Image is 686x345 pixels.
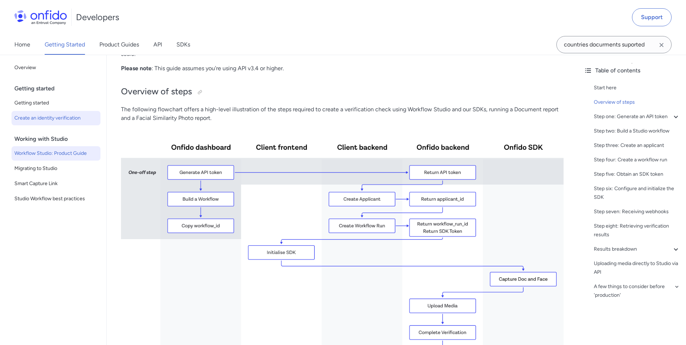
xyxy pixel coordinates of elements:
span: Overview [14,63,98,72]
a: Start here [594,84,680,92]
span: Workflow Studio: Product Guide [14,149,98,158]
p: The following flowchart offers a high-level illustration of the steps required to create a verifi... [121,105,564,122]
a: Step five: Obtain an SDK token [594,170,680,179]
a: Getting started [12,96,100,110]
img: Onfido Logo [14,10,67,24]
a: Step six: Configure and initialize the SDK [594,184,680,202]
input: Onfido search input field [556,36,672,53]
a: Smart Capture Link [12,176,100,191]
h2: Overview of steps [121,86,564,98]
a: Overview of steps [594,98,680,107]
span: Getting started [14,99,98,107]
a: Create an identity verification [12,111,100,125]
a: Home [14,35,30,55]
a: Step seven: Receiving webhooks [594,207,680,216]
span: Create an identity verification [14,114,98,122]
a: Workflow Studio: Product Guide [12,146,100,161]
div: Working with Studio [14,132,103,146]
p: : This guide assumes you're using API v3.4 or higher. [121,64,564,73]
a: Step three: Create an applicant [594,141,680,150]
a: Migrating to Studio [12,161,100,176]
a: A few things to consider before 'production' [594,282,680,300]
a: Product Guides [99,35,139,55]
a: API [153,35,162,55]
div: Getting started [14,81,103,96]
a: Step two: Build a Studio workflow [594,127,680,135]
strong: Please note [121,65,152,72]
a: Results breakdown [594,245,680,254]
a: Studio Workflow best practices [12,192,100,206]
div: Table of contents [584,66,680,75]
a: Support [632,8,672,26]
a: Step eight: Retrieving verification results [594,222,680,239]
svg: Clear search field button [657,41,666,49]
a: Step four: Create a workflow run [594,156,680,164]
span: Migrating to Studio [14,164,98,173]
span: Smart Capture Link [14,179,98,188]
h1: Developers [76,12,119,23]
a: Uploading media directly to Studio via API [594,259,680,277]
a: Step one: Generate an API token [594,112,680,121]
a: SDKs [176,35,190,55]
span: Studio Workflow best practices [14,194,98,203]
a: Getting Started [45,35,85,55]
a: Overview [12,61,100,75]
